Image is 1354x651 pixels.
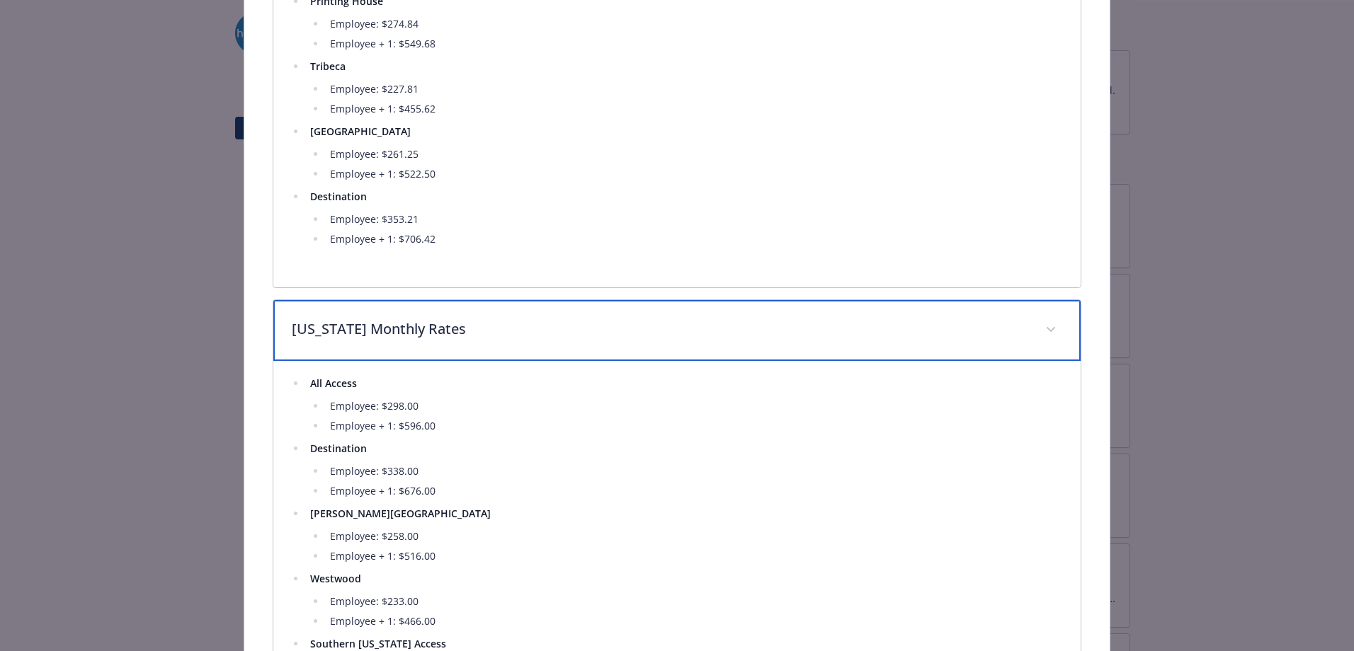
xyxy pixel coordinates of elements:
li: Employee: $338.00 [326,463,1064,480]
li: Employee: $261.25 [326,146,1064,163]
strong: Destination [310,190,367,203]
strong: All Access [310,376,357,390]
li: Employee: $258.00 [326,528,1064,545]
li: Employee: $233.00 [326,593,1064,610]
li: Employee + 1: $706.42 [326,231,1064,248]
strong: Destination [310,442,367,455]
li: Employee: $274.84 [326,16,1064,33]
li: Employee + 1: $549.68 [326,35,1064,52]
li: Employee + 1: $516.00 [326,548,1064,565]
li: Employee + 1: $455.62 [326,100,1064,117]
li: Employee + 1: $522.50 [326,166,1064,183]
li: Employee + 1: $466.00 [326,613,1064,630]
li: Employee: $353.21 [326,211,1064,228]
strong: Tribeca [310,59,346,73]
li: Employee: $298.00 [326,398,1064,415]
li: Employee + 1: $676.00 [326,483,1064,500]
strong: [GEOGRAPHIC_DATA] [310,125,411,138]
li: Employee + 1: $596.00 [326,417,1064,434]
p: [US_STATE] Monthly Rates [292,318,1028,340]
strong: Westwood [310,572,361,585]
strong: Southern [US_STATE] Access [310,637,446,650]
li: Employee: $227.81 [326,81,1064,98]
div: [US_STATE] Monthly Rates [273,300,1081,361]
strong: [PERSON_NAME][GEOGRAPHIC_DATA] [310,507,491,520]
